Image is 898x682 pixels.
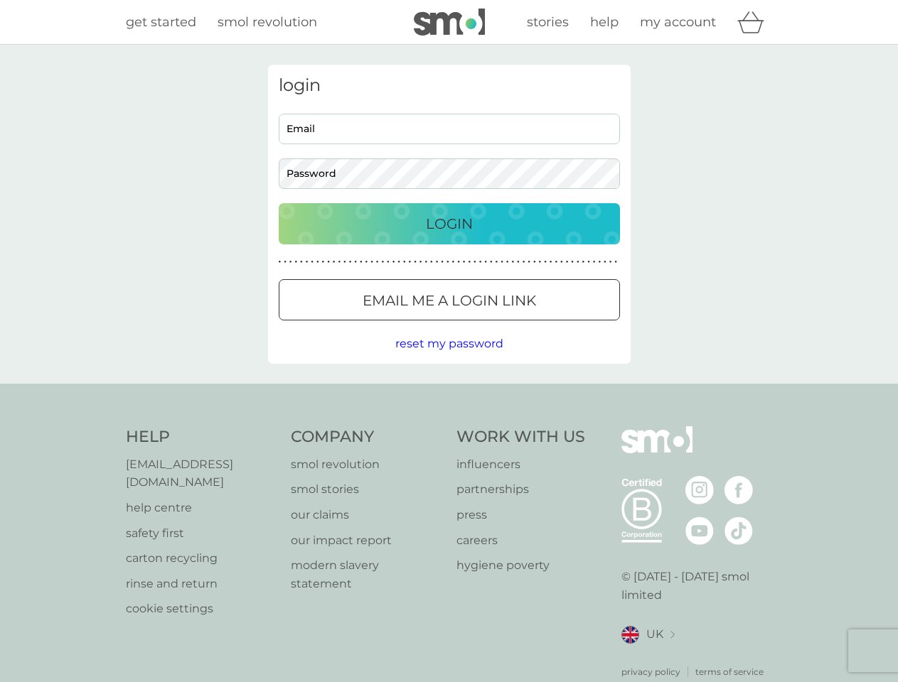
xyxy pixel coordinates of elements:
[279,279,620,320] button: Email me a login link
[511,259,514,266] p: ●
[403,259,406,266] p: ●
[387,259,390,266] p: ●
[430,259,433,266] p: ●
[218,14,317,30] span: smol revolution
[695,665,764,678] p: terms of service
[593,259,596,266] p: ●
[533,259,536,266] p: ●
[322,259,325,266] p: ●
[126,455,277,492] a: [EMAIL_ADDRESS][DOMAIN_NAME]
[737,8,773,36] div: basket
[670,631,675,639] img: select a new location
[126,426,277,448] h4: Help
[447,259,449,266] p: ●
[479,259,482,266] p: ●
[291,480,442,499] a: smol stories
[582,259,585,266] p: ●
[365,259,368,266] p: ●
[126,12,196,33] a: get started
[609,259,612,266] p: ●
[381,259,384,266] p: ●
[484,259,487,266] p: ●
[685,516,714,545] img: visit the smol Youtube page
[395,337,503,350] span: reset my password
[456,455,585,474] a: influencers
[397,259,400,266] p: ●
[621,568,773,604] p: © [DATE] - [DATE] smol limited
[496,259,498,266] p: ●
[566,259,569,266] p: ●
[414,259,417,266] p: ●
[291,455,442,474] a: smol revolution
[560,259,563,266] p: ●
[544,259,547,266] p: ●
[604,259,606,266] p: ●
[523,259,525,266] p: ●
[126,14,196,30] span: get started
[501,259,503,266] p: ●
[419,259,422,266] p: ●
[456,531,585,550] a: careers
[426,212,473,235] p: Login
[360,259,363,266] p: ●
[441,259,444,266] p: ●
[291,556,442,592] a: modern slavery statement
[284,259,287,266] p: ●
[126,575,277,593] a: rinse and return
[621,426,693,475] img: smol
[409,259,412,266] p: ●
[291,506,442,524] a: our claims
[571,259,574,266] p: ●
[452,259,455,266] p: ●
[527,14,569,30] span: stories
[392,259,395,266] p: ●
[354,259,357,266] p: ●
[550,259,552,266] p: ●
[646,625,663,644] span: UK
[343,259,346,266] p: ●
[395,335,503,353] button: reset my password
[126,549,277,568] a: carton recycling
[457,259,460,266] p: ●
[279,259,282,266] p: ●
[474,259,476,266] p: ●
[327,259,330,266] p: ●
[316,259,319,266] p: ●
[370,259,373,266] p: ●
[456,426,585,448] h4: Work With Us
[598,259,601,266] p: ●
[289,259,292,266] p: ●
[436,259,439,266] p: ●
[333,259,336,266] p: ●
[587,259,590,266] p: ●
[456,480,585,499] a: partnerships
[279,203,620,244] button: Login
[517,259,520,266] p: ●
[279,75,620,96] h3: login
[126,600,277,618] a: cookie settings
[456,506,585,524] a: press
[685,476,714,504] img: visit the smol Instagram page
[291,426,442,448] h4: Company
[577,259,579,266] p: ●
[527,12,569,33] a: stories
[621,626,639,644] img: UK flag
[506,259,509,266] p: ●
[338,259,341,266] p: ●
[555,259,557,266] p: ●
[456,556,585,575] a: hygiene poverty
[468,259,471,266] p: ●
[414,9,485,36] img: smol
[539,259,542,266] p: ●
[126,524,277,543] a: safety first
